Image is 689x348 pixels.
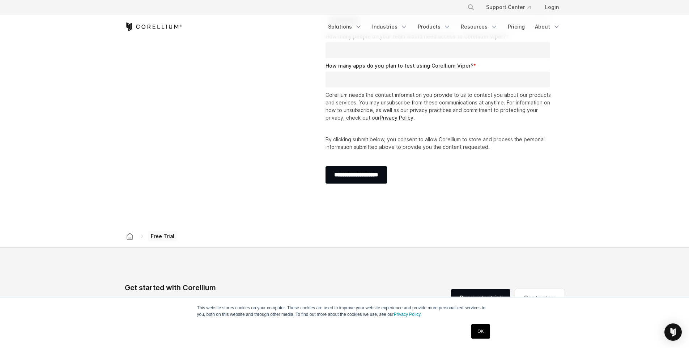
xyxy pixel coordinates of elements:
[451,289,510,306] a: Request a trial
[326,63,473,69] span: How many apps do you plan to test using Corellium Viper?
[125,282,310,293] div: Get started with Corellium
[324,20,565,33] div: Navigation Menu
[368,20,412,33] a: Industries
[456,20,502,33] a: Resources
[326,136,553,151] p: By clicking submit below, you consent to allow Corellium to store and process the personal inform...
[531,20,565,33] a: About
[125,296,310,313] p: We’re here to help you revolutionize your security and development practices with pioneering tech...
[326,91,553,121] p: Corellium needs the contact information you provide to us to contact you about our products and s...
[148,231,177,241] span: Free Trial
[394,312,422,317] a: Privacy Policy.
[503,20,529,33] a: Pricing
[459,1,565,14] div: Navigation Menu
[197,305,492,318] p: This website stores cookies on your computer. These cookies are used to improve your website expe...
[125,22,182,31] a: Corellium Home
[539,1,565,14] a: Login
[464,1,477,14] button: Search
[380,115,413,121] a: Privacy Policy
[123,231,136,241] a: Corellium home
[324,20,366,33] a: Solutions
[480,1,536,14] a: Support Center
[515,289,565,306] a: Contact us
[326,33,506,39] span: How many people on your team would need access to Corellium Viper?
[413,20,455,33] a: Products
[471,324,490,339] a: OK
[664,323,682,341] div: Open Intercom Messenger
